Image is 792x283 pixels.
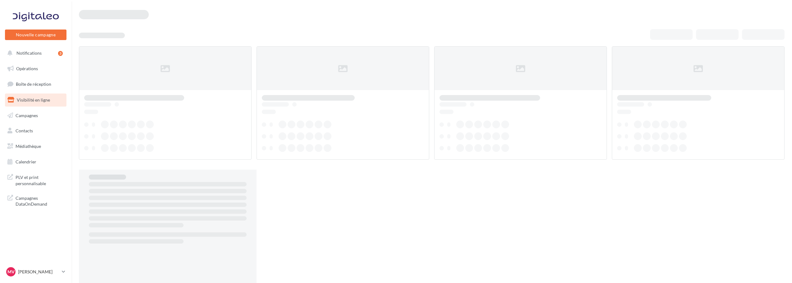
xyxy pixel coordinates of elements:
a: Médiathèque [4,140,68,153]
span: Calendrier [16,159,36,164]
span: Médiathèque [16,144,41,149]
button: Notifications 3 [4,47,65,60]
span: Opérations [16,66,38,71]
a: Visibilité en ligne [4,94,68,107]
span: Notifications [16,50,42,56]
a: Mv [PERSON_NAME] [5,266,66,278]
p: [PERSON_NAME] [18,269,59,275]
a: Campagnes DataOnDemand [4,191,68,210]
a: Contacts [4,124,68,137]
span: PLV et print personnalisable [16,173,64,186]
span: Mv [7,269,15,275]
span: Contacts [16,128,33,133]
span: Boîte de réception [16,81,51,87]
a: Campagnes [4,109,68,122]
button: Nouvelle campagne [5,30,66,40]
a: Opérations [4,62,68,75]
a: Calendrier [4,155,68,168]
span: Campagnes DataOnDemand [16,194,64,207]
span: Campagnes [16,112,38,118]
span: Visibilité en ligne [17,97,50,103]
a: PLV et print personnalisable [4,171,68,189]
div: 3 [58,51,63,56]
a: Boîte de réception [4,77,68,91]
